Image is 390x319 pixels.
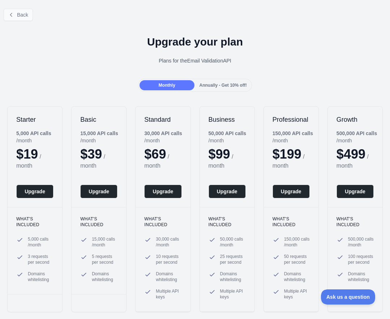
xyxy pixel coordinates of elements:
[220,288,246,300] span: Multiple API keys
[220,271,246,283] span: Domains whitelisting
[284,271,310,283] span: Domains whitelisting
[156,271,181,283] span: Domains whitelisting
[284,288,310,300] span: Multiple API keys
[156,288,181,300] span: Multiple API keys
[92,271,117,283] span: Domains whitelisting
[321,289,376,305] iframe: Toggle Customer Support
[348,271,374,283] span: Domains whitelisting
[348,288,374,300] span: Multiple API keys
[28,271,53,283] span: Domains whitelisting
